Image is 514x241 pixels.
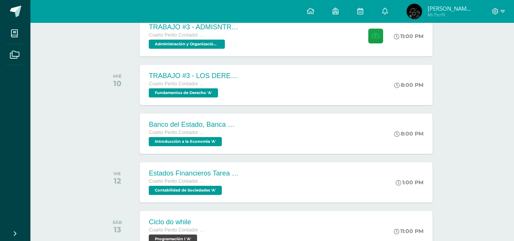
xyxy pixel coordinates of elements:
[149,137,222,146] span: Introducción a la Economía 'A'
[428,11,473,18] span: Mi Perfil
[149,227,206,233] span: Cuarto Perito Contador con Orientación en Computación
[149,23,240,31] div: TRABAJO #3 - ADMISNTRACIÓN PÚBLICA
[428,5,473,12] span: [PERSON_NAME] de [PERSON_NAME]
[394,130,423,137] div: 8:00 PM
[149,186,222,195] span: Contabilidad de Sociedades 'A'
[149,218,206,226] div: Ciclo do while
[407,4,422,19] img: 4c5583df56d83a0ca4c4c9116a01f95e.png
[113,225,122,234] div: 13
[394,228,423,235] div: 11:00 PM
[149,179,206,184] span: Cuarto Perito Contador con Orientación en Computación
[149,121,240,129] div: Banco del Estado, Banca Múltiple.
[113,171,121,176] div: VIE
[113,176,121,185] div: 12
[149,88,218,97] span: Fundamentos de Derecho 'A'
[394,81,423,88] div: 8:00 PM
[394,33,423,40] div: 11:00 PM
[149,130,206,135] span: Cuarto Perito Contador con Orientación en Computación
[396,179,423,186] div: 1:00 PM
[149,72,240,80] div: TRABAJO #3 - LOS DERECHOS HUMANOS
[149,81,206,86] span: Cuarto Perito Contador con Orientación en Computación
[113,79,122,88] div: 10
[113,73,122,79] div: MIÉ
[149,169,240,177] div: Estados Financieros Tarea #67
[113,220,122,225] div: SÁB
[149,32,206,38] span: Cuarto Perito Contador con Orientación en Computación
[149,40,225,49] span: Administración y Organización de Oficina 'A'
